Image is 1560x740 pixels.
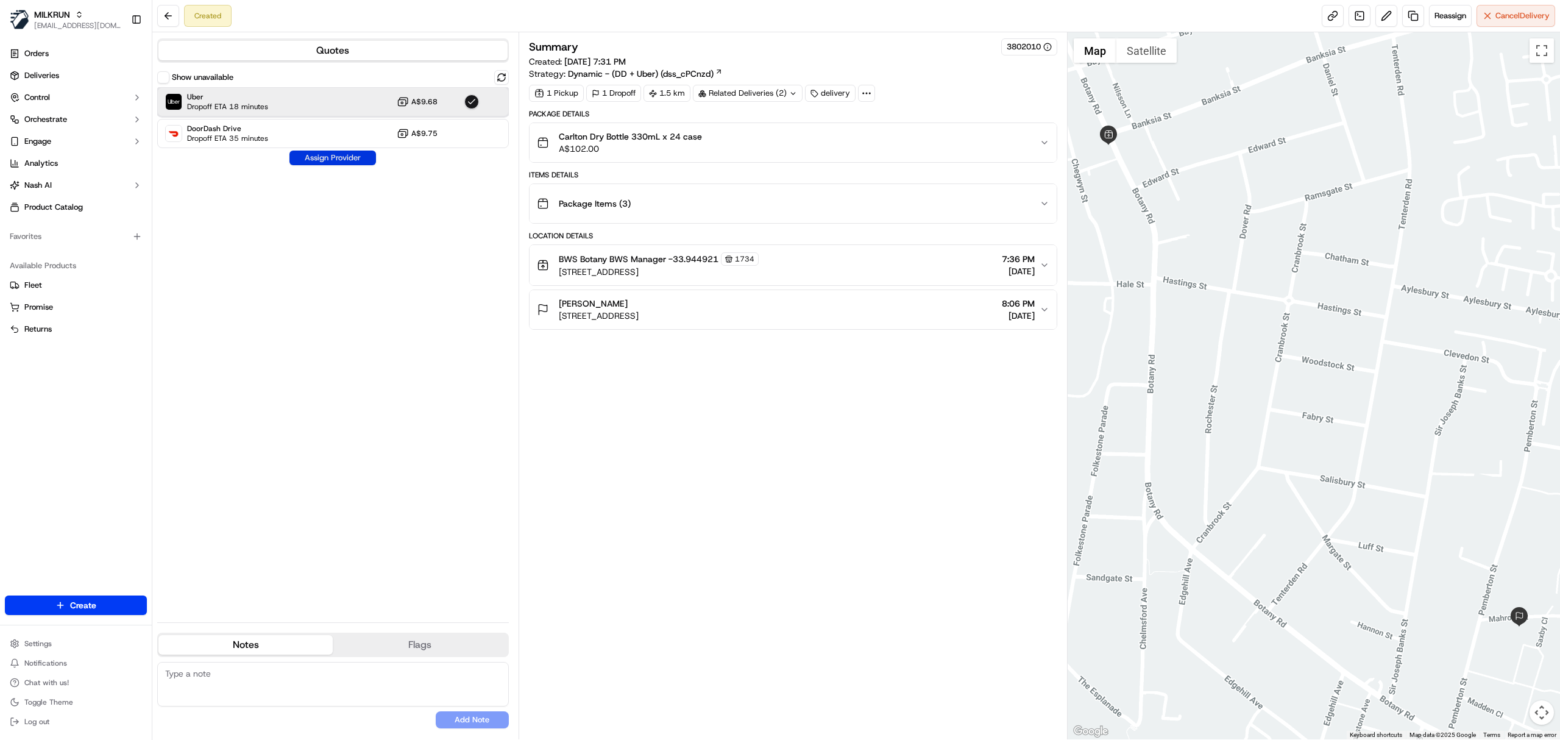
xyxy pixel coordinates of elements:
img: DoorDash Drive [166,126,182,141]
a: Fleet [10,280,142,291]
button: BWS Botany BWS Manager -33.9449211734[STREET_ADDRESS]7:36 PM[DATE] [530,245,1057,285]
button: [PERSON_NAME][STREET_ADDRESS]8:06 PM[DATE] [530,290,1057,329]
button: Reassign [1429,5,1472,27]
span: Orchestrate [24,114,67,125]
a: Report a map error [1508,731,1556,738]
span: Promise [24,302,53,313]
div: Related Deliveries (2) [693,85,803,102]
span: [DATE] [1002,265,1035,277]
button: Log out [5,713,147,730]
span: Toggle Theme [24,697,73,707]
button: Settings [5,635,147,652]
a: Orders [5,44,147,63]
a: Open this area in Google Maps (opens a new window) [1071,724,1111,739]
div: 1 Pickup [529,85,584,102]
span: Reassign [1434,10,1466,21]
div: Location Details [529,231,1057,241]
button: Orchestrate [5,110,147,129]
button: [EMAIL_ADDRESS][DOMAIN_NAME] [34,21,121,30]
span: Chat with us! [24,678,69,688]
span: Dropoff ETA 18 minutes [187,102,268,112]
a: Promise [10,302,142,313]
button: Show street map [1074,38,1116,63]
img: MILKRUN [10,10,29,29]
span: Fleet [24,280,42,291]
span: Dropoff ETA 35 minutes [187,133,268,143]
span: Returns [24,324,52,335]
div: 1.5 km [643,85,690,102]
span: A$9.68 [411,97,438,107]
button: Notifications [5,655,147,672]
span: [STREET_ADDRESS] [559,310,639,322]
span: Notifications [24,658,67,668]
span: Engage [24,136,51,147]
button: 3802010 [1007,41,1052,52]
button: Quotes [158,41,508,60]
span: Deliveries [24,70,59,81]
button: A$9.75 [397,127,438,140]
div: 1 Dropoff [586,85,641,102]
div: Available Products [5,256,147,276]
img: Uber [166,94,182,110]
a: Dynamic - (DD + Uber) (dss_cPCnzd) [568,68,723,80]
span: Nash AI [24,180,52,191]
button: Show satellite imagery [1116,38,1177,63]
span: A$9.75 [411,129,438,138]
button: Control [5,88,147,107]
button: Notes [158,635,333,655]
div: Items Details [529,170,1057,180]
button: Map camera controls [1530,700,1554,725]
button: Chat with us! [5,674,147,691]
button: Returns [5,319,147,339]
button: Toggle fullscreen view [1530,38,1554,63]
div: delivery [805,85,856,102]
button: MILKRUNMILKRUN[EMAIL_ADDRESS][DOMAIN_NAME] [5,5,126,34]
span: BWS Botany BWS Manager -33.944921 [559,253,718,265]
span: Carlton Dry Bottle 330mL x 24 case [559,130,702,143]
button: Engage [5,132,147,151]
a: Analytics [5,154,147,173]
button: Assign Provider [289,151,376,165]
button: Create [5,596,147,615]
button: Package Items (3) [530,184,1057,223]
span: [DATE] [1002,310,1035,322]
a: Deliveries [5,66,147,85]
span: [PERSON_NAME] [559,297,628,310]
span: Package Items ( 3 ) [559,197,631,210]
span: Uber [187,92,268,102]
span: A$102.00 [559,143,702,155]
span: Analytics [24,158,58,169]
a: Product Catalog [5,197,147,217]
a: Returns [10,324,142,335]
label: Show unavailable [172,72,233,83]
img: Google [1071,724,1111,739]
span: [DATE] 7:31 PM [564,56,626,67]
button: Nash AI [5,176,147,195]
span: Map data ©2025 Google [1409,731,1476,738]
span: Orders [24,48,49,59]
span: Control [24,92,50,103]
button: MILKRUN [34,9,70,21]
div: Favorites [5,227,147,246]
span: Dynamic - (DD + Uber) (dss_cPCnzd) [568,68,714,80]
div: Strategy: [529,68,723,80]
span: DoorDash Drive [187,124,268,133]
span: Created: [529,55,626,68]
button: Fleet [5,276,147,295]
span: 1734 [735,254,754,264]
h3: Summary [529,41,578,52]
span: Log out [24,717,49,727]
button: Carlton Dry Bottle 330mL x 24 caseA$102.00 [530,123,1057,162]
span: 8:06 PM [1002,297,1035,310]
div: Package Details [529,109,1057,119]
button: A$9.68 [397,96,438,108]
span: Product Catalog [24,202,83,213]
button: Toggle Theme [5,694,147,711]
span: Create [70,599,96,611]
span: 7:36 PM [1002,253,1035,265]
span: [STREET_ADDRESS] [559,266,759,278]
span: Settings [24,639,52,649]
